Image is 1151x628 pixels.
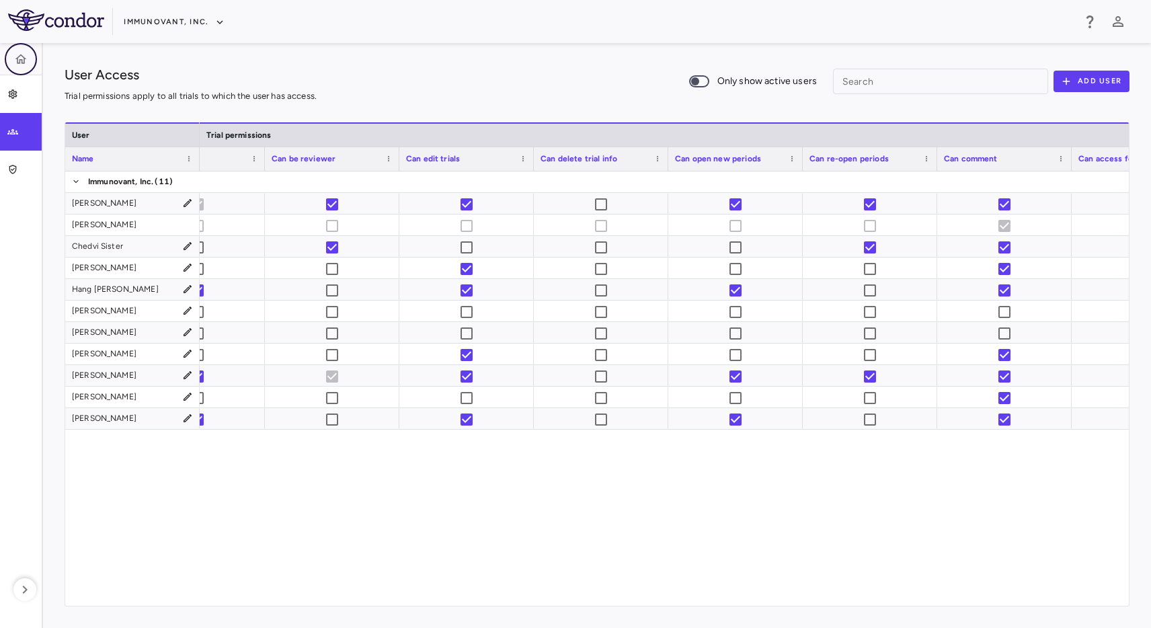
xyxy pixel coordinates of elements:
[72,235,123,257] div: Chedvi Sister
[72,364,136,386] div: [PERSON_NAME]
[587,212,615,240] span: User is inactive
[72,130,90,140] span: User
[406,154,460,163] span: Can edit trials
[990,212,1019,240] span: User is inactive
[8,9,104,31] img: logo-full-BYUhSk78.svg
[65,90,317,102] p: Trial permissions apply to all trials to which the user has access.
[675,154,761,163] span: Can open new periods
[541,154,617,163] span: Can delete trial info
[318,362,346,391] span: User is the assigned reviewer on 2351
[72,214,136,235] div: [PERSON_NAME]
[944,154,998,163] span: Can comment
[717,74,817,89] span: Only show active users
[72,154,94,163] span: Name
[452,212,481,240] span: User is inactive
[206,130,272,140] span: Trial permissions
[72,278,159,300] div: Hang [PERSON_NAME]
[72,192,136,214] div: [PERSON_NAME]
[72,343,136,364] div: [PERSON_NAME]
[721,212,750,240] span: User is inactive
[809,154,889,163] span: Can re-open periods
[124,11,225,33] button: Immunovant, Inc.
[155,171,173,192] span: (11)
[72,407,136,429] div: [PERSON_NAME]
[856,212,884,240] span: User is inactive
[72,257,136,278] div: [PERSON_NAME]
[72,386,136,407] div: [PERSON_NAME]
[88,171,153,192] span: Immunovant, Inc.
[318,212,346,240] span: User is inactive
[272,154,335,163] span: Can be reviewer
[72,300,136,321] div: [PERSON_NAME]
[65,65,139,85] h1: User Access
[1054,71,1129,92] button: Add User
[72,321,136,343] div: [PERSON_NAME]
